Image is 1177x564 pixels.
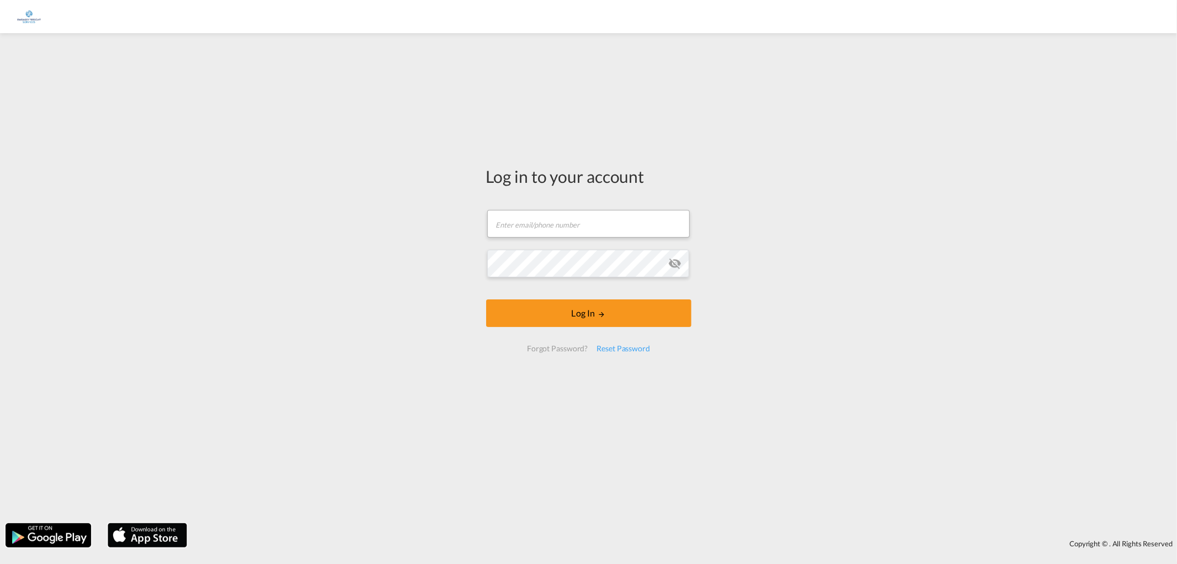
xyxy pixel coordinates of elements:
[17,4,41,29] img: 6a2c35f0b7c411ef99d84d375d6e7407.jpg
[487,210,690,238] input: Enter email/phone number
[668,257,681,270] md-icon: icon-eye-off
[486,165,691,188] div: Log in to your account
[4,522,92,549] img: google.png
[106,522,188,549] img: apple.png
[193,534,1177,553] div: Copyright © . All Rights Reserved
[486,299,691,327] button: LOGIN
[523,339,592,359] div: Forgot Password?
[592,339,654,359] div: Reset Password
